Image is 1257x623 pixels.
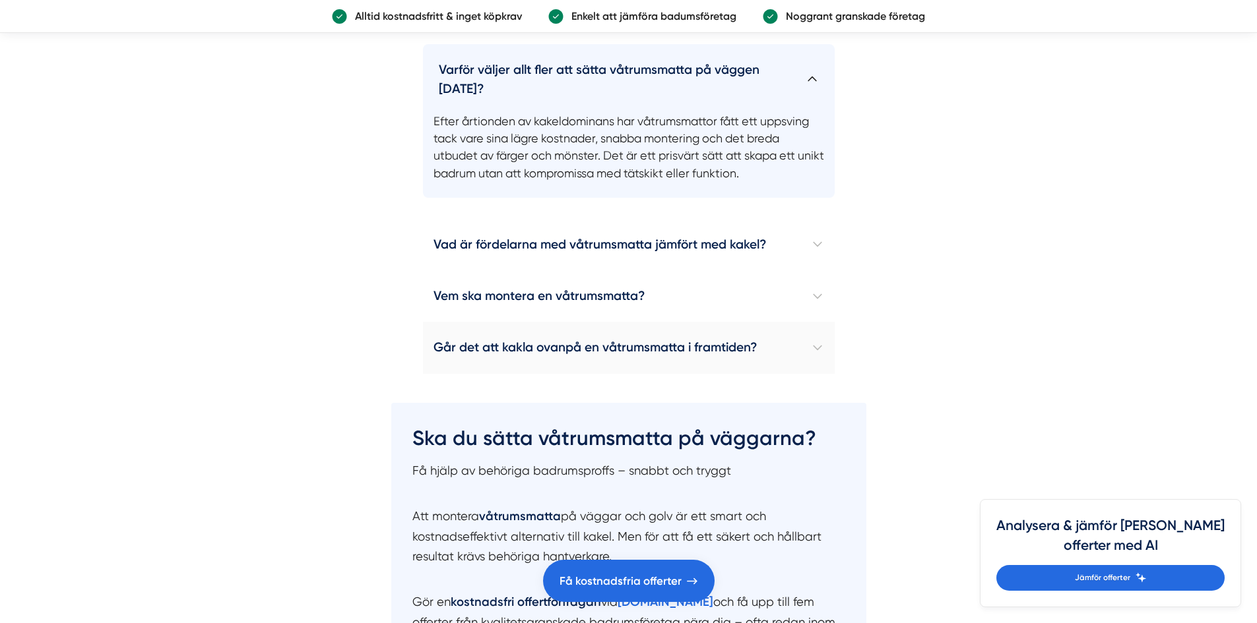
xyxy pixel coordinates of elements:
h4: Analysera & jämför [PERSON_NAME] offerter med AI [996,516,1225,565]
strong: [DOMAIN_NAME] [618,595,713,609]
a: Jämför offerter [996,565,1225,591]
strong: kostnadsfri offertförfrågan [451,595,601,609]
p: Enkelt att jämföra badumsföretag [564,8,736,24]
strong: våtrumsmatta [479,509,561,523]
p: Efter årtionden av kakeldominans har våtrumsmattor fått ett uppsving tack vare sina lägre kostnad... [423,104,835,198]
a: [DOMAIN_NAME] [618,595,713,608]
p: Noggrant granskade företag [778,8,925,24]
h2: Ska du sätta våtrumsmatta på väggarna? [412,424,845,461]
p: Få hjälp av behöriga badrumsproffs – snabbt och tryggt [412,461,845,500]
span: Få kostnadsfria offerter [560,572,682,590]
p: Att montera på väggar och golv är ett smart och kostnadseffektivt alternativ till kakel. Men för ... [412,506,845,585]
span: Jämför offerter [1075,572,1130,584]
a: Få kostnadsfria offerter [543,560,715,602]
p: Alltid kostnadsfritt & inget köpkrav [347,8,522,24]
